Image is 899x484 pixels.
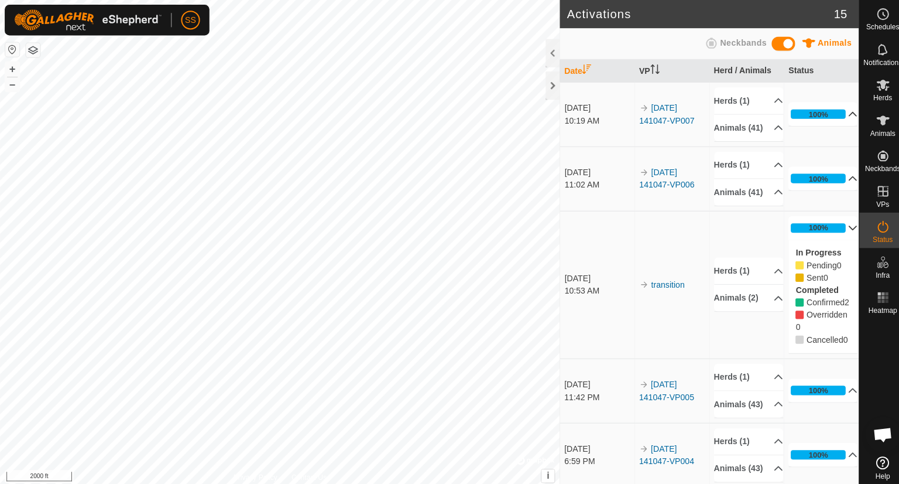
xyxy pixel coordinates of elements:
th: Status [778,59,852,82]
i: 0 Pending [790,259,798,267]
a: transition [646,278,680,287]
span: Pending [800,258,830,268]
span: Animals [811,38,845,47]
span: Overridden [790,320,794,329]
p-accordion-header: 100% [783,214,851,238]
p-accordion-header: 100% [783,101,851,125]
button: + [5,62,19,76]
span: Confirmed [800,295,838,305]
span: i [543,467,545,477]
img: arrow [634,278,644,287]
div: 100% [785,172,839,182]
div: 11:42 PM [560,388,629,400]
span: Animals [863,129,888,136]
span: Cancelled [837,332,842,342]
div: 100% [785,108,839,118]
div: [DATE] [560,270,629,282]
th: VP [630,59,704,82]
span: Herds [866,94,885,101]
span: Confirmed [838,295,843,305]
div: 100% [785,383,839,392]
a: [DATE] 141047-VP007 [634,103,689,124]
img: Gallagher Logo [14,9,160,30]
span: Heatmap [862,305,890,312]
a: [DATE] 141047-VP004 [634,441,689,462]
div: 11:02 AM [560,178,629,190]
a: Help [853,448,899,481]
span: VPs [869,199,882,206]
div: 100% [785,446,839,456]
p-sorticon: Activate to sort [578,66,587,75]
img: arrow [634,103,644,112]
div: 100% [802,220,822,231]
a: [DATE] 141047-VP006 [634,166,689,188]
label: Completed [790,283,832,292]
div: [DATE] [560,101,629,114]
p-accordion-header: 100% [783,439,851,463]
p-accordion-header: Herds (1) [709,361,777,387]
p-accordion-header: Animals (41) [709,178,777,204]
span: SS [184,14,195,26]
span: Infra [869,270,883,277]
span: Schedules [859,23,892,30]
button: – [5,77,19,91]
button: i [537,466,550,479]
span: Neckbands [858,164,893,171]
div: [DATE] [560,439,629,452]
p-accordion-header: 100% [783,376,851,399]
img: arrow [634,441,644,450]
div: 100% [802,446,822,457]
div: 10:53 AM [560,282,629,295]
p-accordion-header: Herds (1) [709,151,777,177]
i: 0 Sent [790,271,798,280]
div: 10:19 AM [560,114,629,126]
p-accordion-header: Animals (41) [709,114,777,140]
div: [DATE] [560,165,629,178]
i: 2 Confirmed 78563, 78581, [790,296,798,304]
p-accordion-header: Herds (1) [709,425,777,451]
div: 100% [802,108,822,119]
div: 6:59 PM [560,452,629,464]
span: Pending [800,271,817,280]
a: [DATE] 141047-VP005 [634,377,689,398]
button: Reset Map [5,42,19,56]
label: In Progress [790,246,835,255]
a: Open chat [859,414,894,449]
h2: Activations [562,7,828,21]
a: Contact Us [289,469,324,479]
img: arrow [634,377,644,386]
span: Sent [817,271,822,280]
div: 100% [802,382,822,393]
div: 100% [802,172,822,183]
span: Help [869,469,883,476]
span: Cancelled [800,332,836,342]
img: arrow [634,166,644,176]
span: Neckbands [715,38,761,47]
p-accordion-header: Herds (1) [709,255,777,282]
div: 100% [785,221,839,231]
button: Map Layers [26,43,40,57]
a: Privacy Policy [232,469,276,479]
i: 0 Overridden [790,308,798,316]
p-accordion-header: Animals (43) [709,388,777,414]
p-accordion-header: Animals (2) [709,282,777,309]
span: Pending [831,258,835,268]
p-accordion-header: 100% [783,165,851,189]
p-accordion-header: Herds (1) [709,87,777,113]
i: 0 Cancelled [790,333,798,341]
span: Status [866,234,886,241]
span: 15 [828,5,840,23]
span: Overridden [800,308,840,317]
div: [DATE] [560,376,629,388]
th: Date [555,59,630,82]
p-sorticon: Activate to sort [646,66,655,75]
p-accordion-header: Animals (43) [709,452,777,478]
th: Herd / Animals [704,59,778,82]
p-accordion-content: 100% [783,238,851,350]
span: Notifications [857,59,895,66]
